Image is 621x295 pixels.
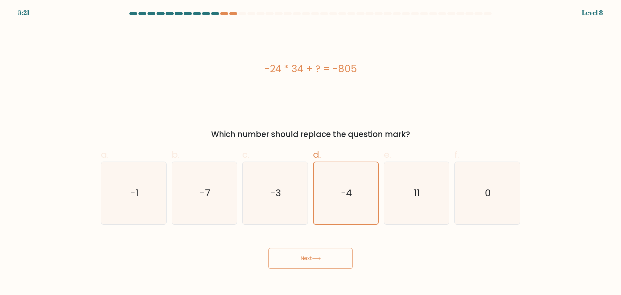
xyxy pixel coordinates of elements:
[268,248,353,269] button: Next
[454,148,459,161] span: f.
[313,148,321,161] span: d.
[582,8,603,17] div: Level 8
[101,62,520,76] div: -24 * 34 + ? = -805
[270,187,281,199] text: -3
[242,148,249,161] span: c.
[105,129,516,140] div: Which number should replace the question mark?
[485,187,491,199] text: 0
[172,148,180,161] span: b.
[18,8,30,17] div: 5:21
[341,187,352,199] text: -4
[101,148,109,161] span: a.
[384,148,391,161] span: e.
[200,187,210,199] text: -7
[414,187,420,199] text: 11
[130,187,138,199] text: -1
